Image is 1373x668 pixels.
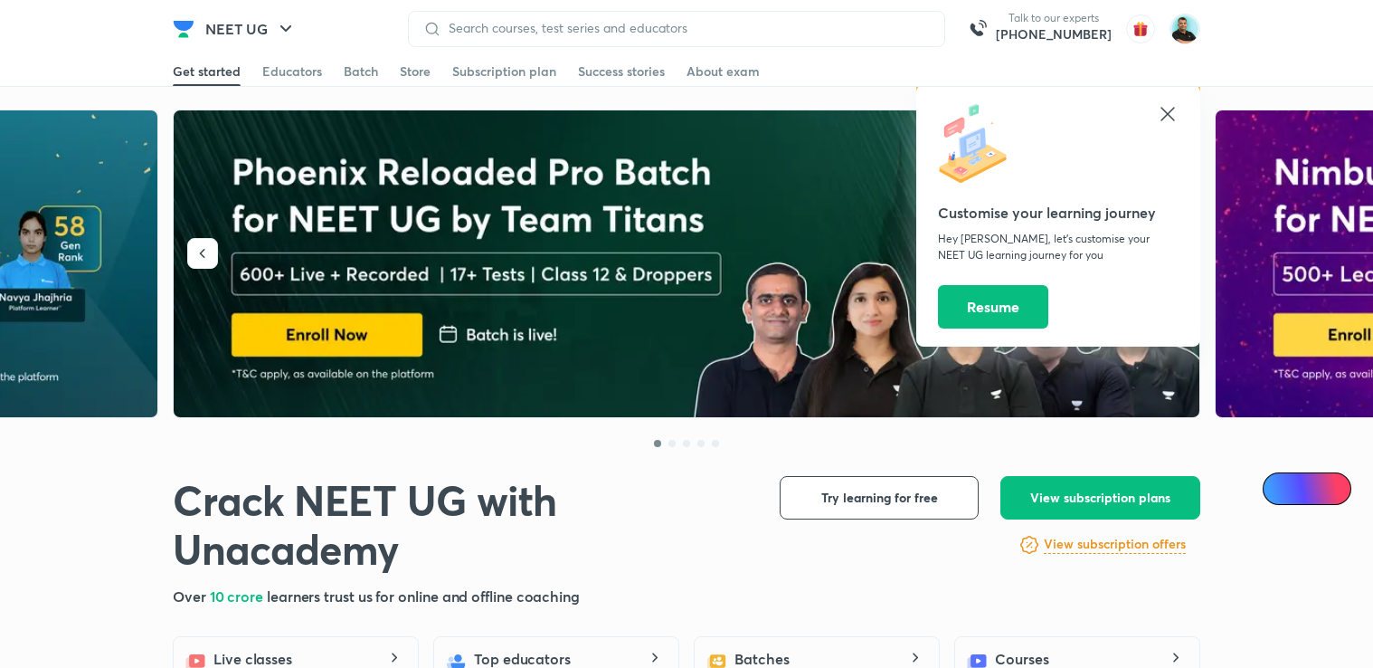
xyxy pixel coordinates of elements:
[938,285,1048,329] button: Resume
[960,11,996,47] img: call-us
[400,62,431,81] div: Store
[173,476,751,575] h1: Crack NEET UG with Unacademy
[578,62,665,81] div: Success stories
[938,103,1019,185] img: icon
[996,11,1112,25] p: Talk to our experts
[262,62,322,81] div: Educators
[452,62,556,81] div: Subscription plan
[821,489,938,507] span: Try learning for free
[780,476,979,520] button: Try learning for free
[996,25,1112,43] a: [PHONE_NUMBER]
[173,57,241,86] a: Get started
[441,21,930,35] input: Search courses, test series and educators
[1044,534,1186,556] a: View subscription offers
[173,18,194,40] img: Company Logo
[1263,472,1351,505] a: Ai Doubts
[578,57,665,86] a: Success stories
[173,62,241,81] div: Get started
[1293,482,1340,496] span: Ai Doubts
[344,57,378,86] a: Batch
[267,587,580,606] span: learners trust us for online and offline coaching
[1169,14,1200,44] img: Abhishek Agnihotri
[262,57,322,86] a: Educators
[686,57,760,86] a: About exam
[1274,482,1288,496] img: Icon
[210,587,267,606] span: 10 crore
[1044,535,1186,554] h6: View subscription offers
[938,231,1179,263] p: Hey [PERSON_NAME], let’s customise your NEET UG learning journey for you
[173,587,210,606] span: Over
[1030,489,1170,507] span: View subscription plans
[1000,476,1200,520] button: View subscription plans
[686,62,760,81] div: About exam
[1126,14,1155,43] img: avatar
[452,57,556,86] a: Subscription plan
[938,202,1179,224] h5: Customise your learning journey
[400,57,431,86] a: Store
[344,62,378,81] div: Batch
[194,11,308,47] button: NEET UG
